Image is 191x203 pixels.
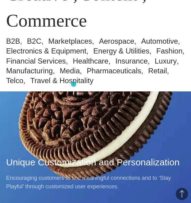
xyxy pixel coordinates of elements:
a: Manufacturing [6,66,53,75]
a: B2B [6,37,20,45]
a: Financial Services [6,57,66,65]
a: Pharmaceuticals [87,66,141,75]
a: Commerce [6,10,87,31]
a: Electronics & Equipment [6,47,86,55]
a: Energy & Utilities [93,47,149,55]
button: Back to Top [176,188,188,200]
a: Retail [148,66,167,75]
p: Encouraging customers to find meaningful connections and to ‘Stay Playful’ through customized use... [6,174,185,191]
a: Healthcare [73,57,108,65]
a: Aerospace [99,37,134,45]
a: Marketplaces [48,37,92,45]
a: Fashion [156,47,182,55]
a: B2C [27,37,41,45]
a: Automotive [141,37,178,45]
a: Telco [6,76,23,84]
a: Travel & Hospitality [30,76,94,84]
a: Insurance [115,57,147,65]
a: Media [60,66,80,75]
h2: Unique Customization and Personalization [6,156,185,168]
a: Luxury [155,57,177,65]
